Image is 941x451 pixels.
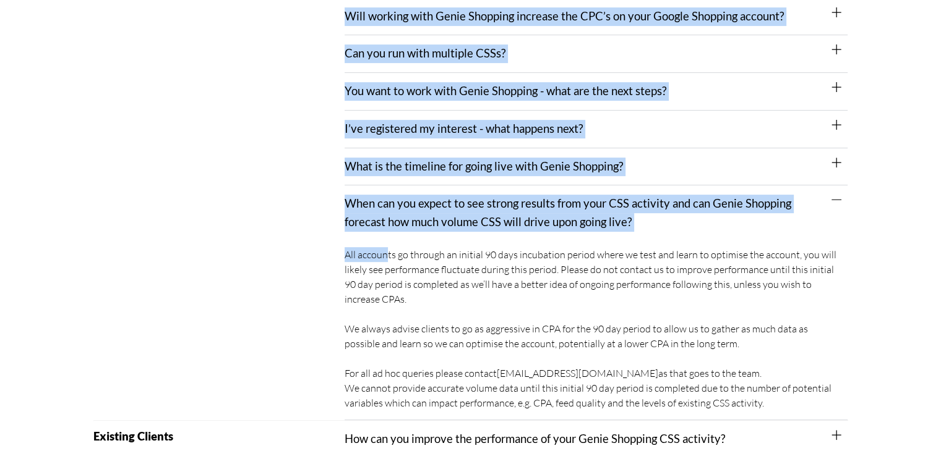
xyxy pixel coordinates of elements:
[345,159,623,173] a: What is the timeline for going live with Genie Shopping?
[345,9,784,23] a: Will working with Genie Shopping increase the CPC’s on your Google Shopping account?
[345,148,848,186] div: What is the timeline for going live with Genie Shopping?
[345,111,848,148] div: I’ve registered my interest - what happens next?
[345,432,725,445] a: How can you improve the performance of your Genie Shopping CSS activity?
[345,122,583,135] a: I’ve registered my interest - what happens next?
[345,196,791,229] a: When can you expect to see strong results from your CSS activity and can Genie Shopping forecast ...
[345,84,666,98] a: You want to work with Genie Shopping - what are the next steps?
[345,73,848,111] div: You want to work with Genie Shopping - what are the next steps?
[345,241,848,420] div: When can you expect to see strong results from your CSS activity and can Genie Shopping forecast ...
[345,46,505,60] a: Can you run with multiple CSSs?
[345,185,848,240] div: When can you expect to see strong results from your CSS activity and can Genie Shopping forecast ...
[93,431,345,442] h2: Existing Clients
[345,35,848,73] div: Can you run with multiple CSSs?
